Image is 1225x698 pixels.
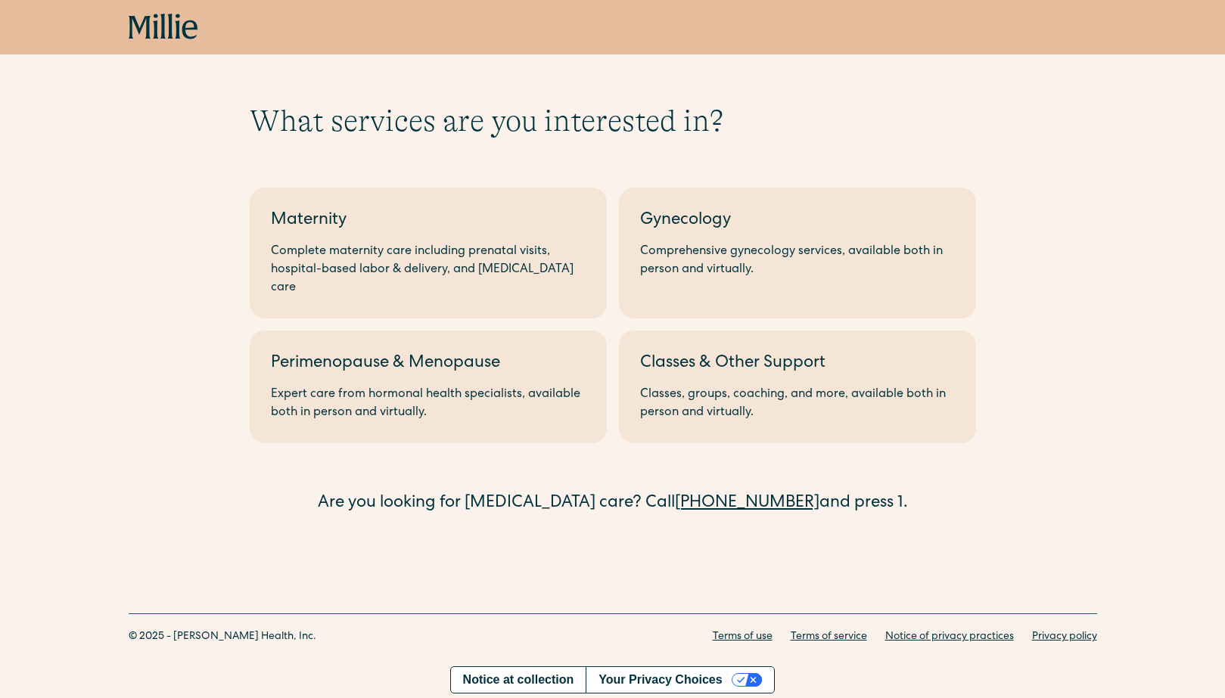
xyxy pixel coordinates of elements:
[1032,629,1097,645] a: Privacy policy
[885,629,1014,645] a: Notice of privacy practices
[640,209,955,234] div: Gynecology
[250,330,607,443] a: Perimenopause & MenopauseExpert care from hormonal health specialists, available both in person a...
[129,629,316,645] div: © 2025 - [PERSON_NAME] Health, Inc.
[271,243,586,297] div: Complete maternity care including prenatal visits, hospital-based labor & delivery, and [MEDICAL_...
[619,188,976,318] a: GynecologyComprehensive gynecology services, available both in person and virtually.
[271,352,586,377] div: Perimenopause & Menopause
[675,495,819,512] a: [PHONE_NUMBER]
[271,209,586,234] div: Maternity
[250,492,976,517] div: Are you looking for [MEDICAL_DATA] care? Call and press 1.
[640,386,955,422] div: Classes, groups, coaching, and more, available both in person and virtually.
[451,667,586,693] a: Notice at collection
[250,188,607,318] a: MaternityComplete maternity care including prenatal visits, hospital-based labor & delivery, and ...
[271,386,586,422] div: Expert care from hormonal health specialists, available both in person and virtually.
[713,629,773,645] a: Terms of use
[791,629,867,645] a: Terms of service
[586,667,774,693] button: Your Privacy Choices
[640,352,955,377] div: Classes & Other Support
[619,330,976,443] a: Classes & Other SupportClasses, groups, coaching, and more, available both in person and virtually.
[250,103,976,139] h1: What services are you interested in?
[640,243,955,279] div: Comprehensive gynecology services, available both in person and virtually.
